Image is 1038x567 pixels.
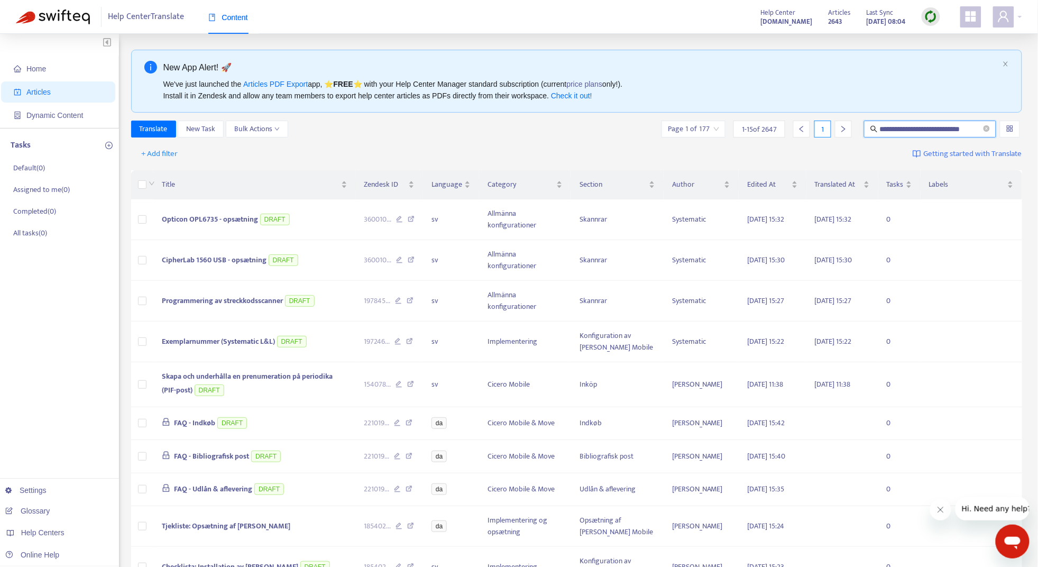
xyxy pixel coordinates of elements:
span: 1 - 15 of 2647 [742,124,777,135]
div: We've just launched the app, ⭐ ⭐️ with your Help Center Manager standard subscription (current on... [163,78,999,102]
span: DRAFT [260,214,290,225]
span: Hi. Need any help? [6,7,76,16]
td: Konfiguration av [PERSON_NAME] Mobile [571,322,664,362]
p: All tasks ( 0 ) [13,227,47,239]
span: Articles [26,88,51,96]
td: Implementering og opsætning [479,506,571,547]
td: Systematic [664,281,739,322]
span: [DATE] 15:35 [747,483,784,495]
span: [DATE] 15:27 [815,295,852,307]
span: [DATE] 15:32 [747,213,784,225]
td: [PERSON_NAME] [664,407,739,441]
span: close [1003,61,1009,67]
span: DRAFT [277,336,307,347]
span: Skapa och underhålla en prenumeration på periodika (PIF-post) [162,370,333,396]
a: Settings [5,486,47,495]
span: Tjekliste: Opsætning af [PERSON_NAME] [162,520,290,532]
span: account-book [14,88,21,96]
span: [DATE] 15:30 [815,254,852,266]
span: Home [26,65,46,73]
button: Bulk Actionsdown [226,121,288,138]
td: sv [423,240,479,281]
td: 0 [878,240,921,281]
span: DRAFT [195,385,224,396]
td: sv [423,322,479,362]
td: 0 [878,362,921,407]
td: sv [423,281,479,322]
span: DRAFT [269,254,298,266]
span: lock [162,418,170,426]
td: sv [423,362,479,407]
th: Category [479,170,571,199]
p: Completed ( 0 ) [13,206,56,217]
span: 221019 ... [364,417,390,429]
td: Cicero Mobile & Move [479,440,571,473]
span: 154078 ... [364,379,391,390]
p: Default ( 0 ) [13,162,45,173]
span: Help Center [761,7,796,19]
span: + Add filter [142,148,178,160]
button: New Task [178,121,224,138]
span: 221019 ... [364,483,390,495]
span: info-circle [144,61,157,74]
a: Online Help [5,551,59,559]
span: Edited At [747,179,789,190]
a: Glossary [5,507,50,515]
span: 197845 ... [364,295,391,307]
button: close [1003,61,1009,68]
span: search [870,125,878,133]
th: Author [664,170,739,199]
button: + Add filter [134,145,186,162]
td: [PERSON_NAME] [664,473,739,507]
span: [DATE] 15:42 [747,417,785,429]
div: New App Alert! 🚀 [163,61,999,74]
span: [DATE] 15:22 [815,335,852,347]
iframe: Knapp för att öppna meddelandefönstret [996,525,1030,559]
span: FAQ - Bibliografisk post [174,450,249,462]
span: Tasks [887,179,904,190]
th: Labels [921,170,1022,199]
span: Last Sync [867,7,894,19]
a: Articles PDF Export [243,80,308,88]
span: appstore [964,10,977,23]
span: Opticon OPL6735 - opsætning [162,213,258,225]
th: Edited At [739,170,806,199]
span: [DATE] 15:27 [747,295,784,307]
td: Indkøb [571,407,664,441]
button: Translate [131,121,176,138]
td: Implementering [479,322,571,362]
span: da [431,451,447,462]
span: Translated At [815,179,861,190]
span: CipherLab 1560 USB - opsætning [162,254,267,266]
a: Check it out! [551,92,592,100]
span: down [274,126,280,132]
span: down [149,180,155,187]
td: 0 [878,440,921,473]
td: Systematic [664,322,739,362]
td: Skannrar [571,281,664,322]
td: Inköp [571,362,664,407]
p: Assigned to me ( 0 ) [13,184,70,195]
th: Zendesk ID [356,170,424,199]
td: [PERSON_NAME] [664,362,739,407]
span: [DATE] 15:30 [747,254,785,266]
a: price plans [567,80,603,88]
span: Section [580,179,647,190]
span: New Task [186,123,215,135]
span: close-circle [984,125,990,132]
th: Title [153,170,356,199]
td: 0 [878,506,921,547]
span: DRAFT [254,483,284,495]
td: 0 [878,407,921,441]
td: Skannrar [571,199,664,240]
span: home [14,65,21,72]
span: Language [431,179,462,190]
span: [DATE] 15:24 [747,520,784,532]
div: 1 [814,121,831,138]
td: 0 [878,473,921,507]
th: Language [423,170,479,199]
span: Author [672,179,722,190]
span: Bulk Actions [234,123,280,135]
span: book [208,14,216,21]
span: Help Center Translate [108,7,185,27]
